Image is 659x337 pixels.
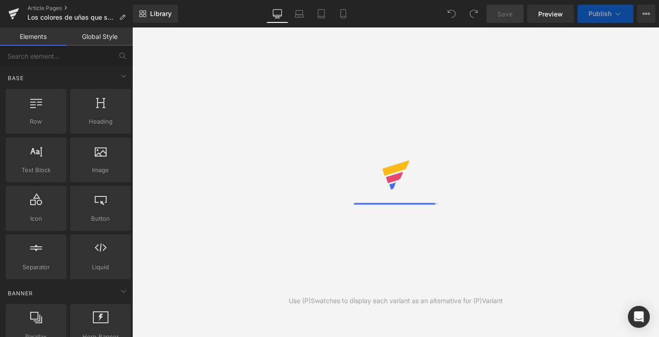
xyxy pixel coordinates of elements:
[150,10,172,18] span: Library
[527,5,574,23] a: Preview
[8,262,64,272] span: Separator
[73,262,128,272] span: Liquid
[288,5,310,23] a: Laptop
[589,10,611,17] span: Publish
[538,9,563,19] span: Preview
[133,5,178,23] a: New Library
[66,27,133,46] a: Global Style
[8,214,64,223] span: Icon
[578,5,633,23] button: Publish
[332,5,354,23] a: Mobile
[628,306,650,328] div: Open Intercom Messenger
[7,74,25,82] span: Base
[310,5,332,23] a: Tablet
[465,5,483,23] button: Redo
[8,165,64,175] span: Text Block
[8,117,64,126] span: Row
[73,117,128,126] span: Heading
[73,165,128,175] span: Image
[27,14,115,21] span: Los colores de uñas que se llevarán Este otoño
[7,289,34,298] span: Banner
[637,5,655,23] button: More
[497,9,513,19] span: Save
[443,5,461,23] button: Undo
[266,5,288,23] a: Desktop
[73,214,128,223] span: Button
[27,5,133,12] a: Article Pages
[289,296,503,306] div: Use (P)Swatches to display each variant as an alternative for (P)Variant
